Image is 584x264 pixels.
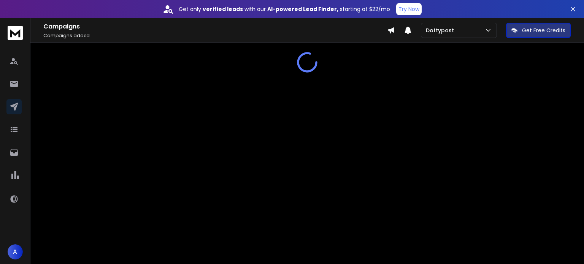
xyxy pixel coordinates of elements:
[426,27,457,34] p: Dottypost
[8,244,23,259] button: A
[506,23,571,38] button: Get Free Credits
[43,33,387,39] p: Campaigns added
[267,5,338,13] strong: AI-powered Lead Finder,
[396,3,422,15] button: Try Now
[203,5,243,13] strong: verified leads
[398,5,419,13] p: Try Now
[8,26,23,40] img: logo
[179,5,390,13] p: Get only with our starting at $22/mo
[522,27,565,34] p: Get Free Credits
[43,22,387,31] h1: Campaigns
